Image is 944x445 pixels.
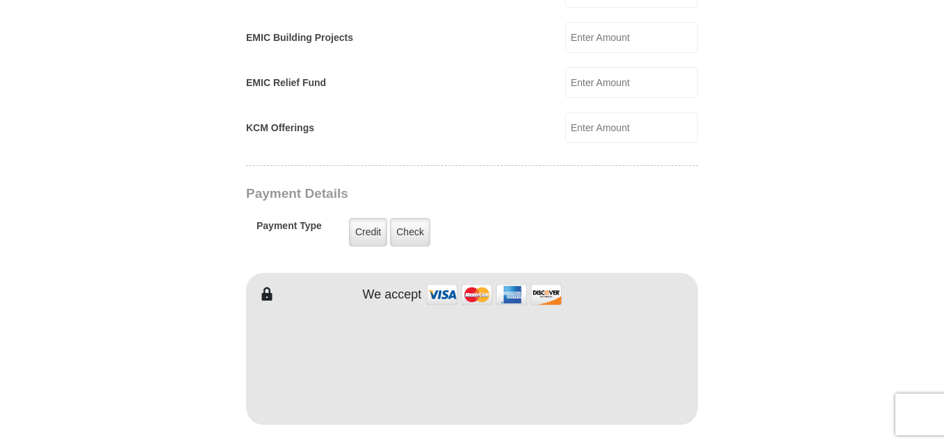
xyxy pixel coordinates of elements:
label: KCM Offerings [246,121,314,135]
h4: We accept [363,287,422,303]
label: Credit [349,218,387,246]
label: Check [390,218,430,246]
h5: Payment Type [257,220,322,239]
input: Enter Amount [565,112,698,143]
h3: Payment Details [246,186,601,202]
input: Enter Amount [565,67,698,98]
img: credit cards accepted [425,280,564,310]
label: EMIC Building Projects [246,31,353,45]
input: Enter Amount [565,22,698,53]
label: EMIC Relief Fund [246,76,326,90]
